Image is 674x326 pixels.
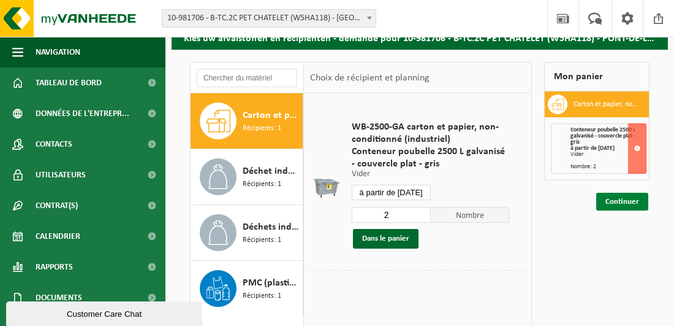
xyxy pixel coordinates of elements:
div: Vider [570,152,646,158]
span: Carton et papier, non-conditionné (industriel) [243,108,300,123]
span: Données de l'entrepr... [36,98,129,129]
span: Récipients: 1 [243,235,281,246]
span: Utilisateurs [36,160,86,190]
span: Calendrier [36,221,80,252]
span: Déchets industriels banals [243,220,300,235]
p: Vider [352,170,510,179]
button: Dans le panier [353,229,418,249]
div: Choix de récipient et planning [304,63,436,93]
span: Conteneur poubelle 2500 L galvanisé - couvercle plat - gris [570,126,635,146]
span: Navigation [36,37,80,68]
strong: à partir de [DATE] [570,145,615,152]
span: WB-2500-GA carton et papier, non-conditionné (industriel) [352,121,510,146]
input: Sélectionnez date [352,185,431,200]
button: Déchet industriel en mélange, ne contient pas de fractions recyclables, combustible après broyage... [191,149,303,205]
span: Récipients: 1 [243,123,281,134]
span: Récipients: 1 [243,179,281,190]
h3: Carton et papier, non-conditionné (industriel) [574,95,640,114]
a: Continuer [596,193,648,211]
button: Déchets industriels banals Récipients: 1 [191,205,303,261]
span: Rapports [36,252,73,282]
span: Contacts [36,129,72,160]
span: Conteneur poubelle 2500 L galvanisé - couvercle plat - gris [352,146,510,170]
span: Tableau de bord [36,68,102,98]
span: Documents [36,282,82,313]
span: Déchet industriel en mélange, ne contient pas de fractions recyclables, combustible après broyage [243,164,300,179]
span: Contrat(s) [36,190,78,221]
span: PMC (plastique, métal, carton boisson) (industriel) [243,276,300,290]
button: Carton et papier, non-conditionné (industriel) Récipients: 1 [191,93,303,149]
span: 10-981706 - B-TC.2C PET CHATELET (W5HA118) - PONT-DE-LOUP [162,10,376,27]
div: Mon panier [544,62,650,91]
span: Nombre [431,207,510,223]
iframe: chat widget [6,299,205,326]
span: 10-981706 - B-TC.2C PET CHATELET (W5HA118) - PONT-DE-LOUP [162,9,376,28]
span: Récipients: 1 [243,290,281,302]
input: Chercher du matériel [197,69,297,87]
button: PMC (plastique, métal, carton boisson) (industriel) Récipients: 1 [191,261,303,316]
div: Nombre: 2 [570,164,646,170]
